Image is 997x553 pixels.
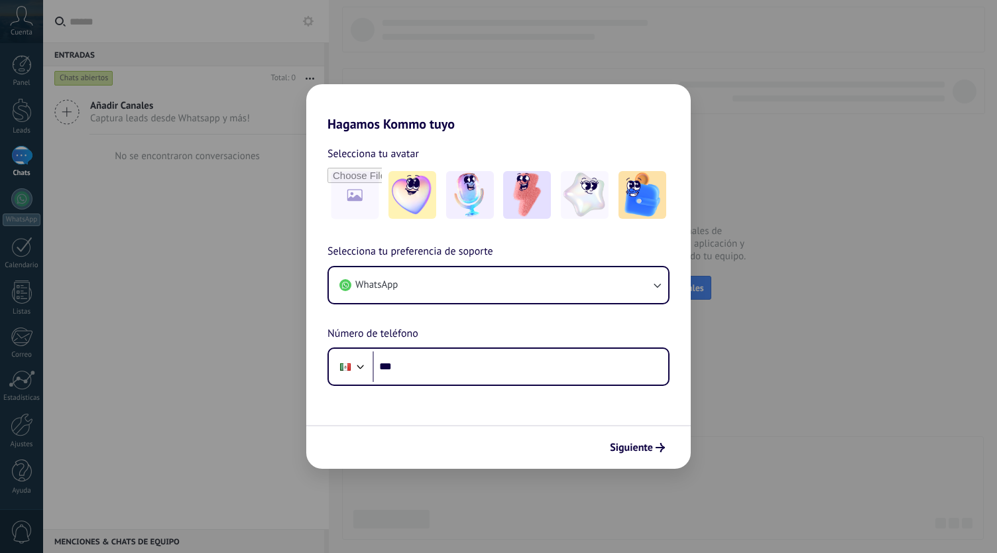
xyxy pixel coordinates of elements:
[610,443,653,452] span: Siguiente
[327,243,493,261] span: Selecciona tu preferencia de soporte
[333,353,358,381] div: Mexico: + 52
[327,326,418,343] span: Número de teléfono
[329,267,668,303] button: WhatsApp
[561,171,609,219] img: -4.jpeg
[355,278,398,292] span: WhatsApp
[446,171,494,219] img: -2.jpeg
[327,145,419,162] span: Selecciona tu avatar
[503,171,551,219] img: -3.jpeg
[604,436,671,459] button: Siguiente
[388,171,436,219] img: -1.jpeg
[306,84,691,132] h2: Hagamos Kommo tuyo
[618,171,666,219] img: -5.jpeg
